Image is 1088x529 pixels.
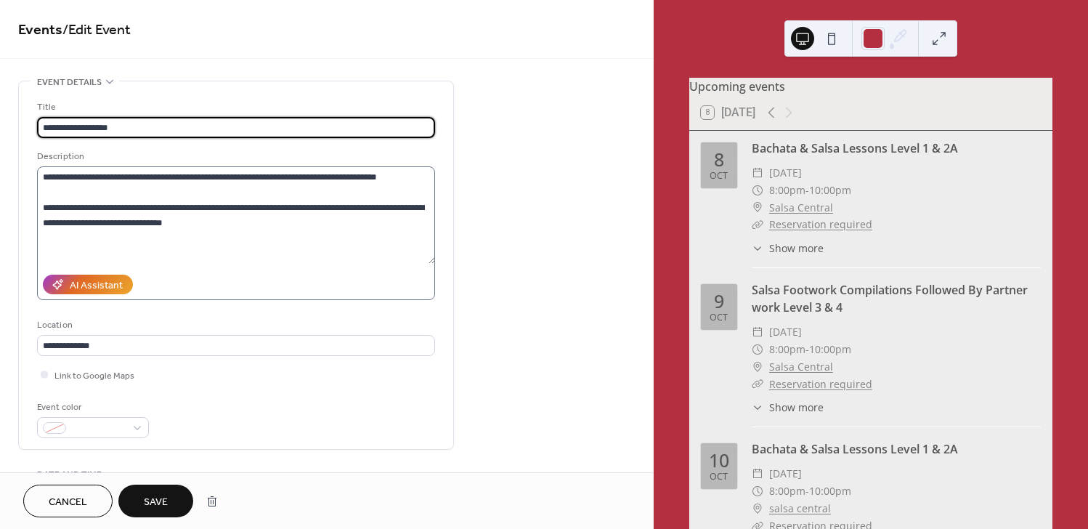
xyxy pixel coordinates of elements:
[37,100,432,115] div: Title
[769,482,805,500] span: 8:00pm
[70,278,123,294] div: AI Assistant
[752,482,763,500] div: ​
[805,482,809,500] span: -
[49,495,87,510] span: Cancel
[752,182,763,199] div: ​
[752,341,763,358] div: ​
[752,140,958,156] a: Bachata & Salsa Lessons Level 1 & 2A
[752,358,763,376] div: ​
[752,500,763,517] div: ​
[37,467,102,482] span: Date and time
[752,164,763,182] div: ​
[710,313,728,323] div: Oct
[710,171,728,181] div: Oct
[37,400,146,415] div: Event color
[37,149,432,164] div: Description
[118,485,193,517] button: Save
[18,16,62,44] a: Events
[769,377,872,391] a: Reservation required
[752,282,1028,315] a: Salsa Footwork Compilations Followed By Partner work Level 3 & 4
[752,400,824,415] button: ​Show more
[62,16,131,44] span: / Edit Event
[752,323,763,341] div: ​
[769,400,824,415] span: Show more
[43,275,133,294] button: AI Assistant
[752,465,763,482] div: ​
[769,323,802,341] span: [DATE]
[752,216,763,233] div: ​
[769,217,872,231] a: Reservation required
[805,341,809,358] span: -
[752,199,763,217] div: ​
[752,241,763,256] div: ​
[23,485,113,517] button: Cancel
[710,472,728,482] div: Oct
[809,182,851,199] span: 10:00pm
[714,292,724,310] div: 9
[769,199,833,217] a: Salsa Central
[769,358,833,376] a: Salsa Central
[769,182,805,199] span: 8:00pm
[752,400,763,415] div: ​
[37,75,102,90] span: Event details
[54,368,134,384] span: Link to Google Maps
[769,164,802,182] span: [DATE]
[752,441,958,457] a: Bachata & Salsa Lessons Level 1 & 2A
[769,465,802,482] span: [DATE]
[689,78,1052,95] div: Upcoming events
[144,495,168,510] span: Save
[752,241,824,256] button: ​Show more
[769,500,831,517] a: salsa central
[37,318,432,333] div: Location
[769,241,824,256] span: Show more
[809,341,851,358] span: 10:00pm
[752,376,763,393] div: ​
[809,482,851,500] span: 10:00pm
[805,182,809,199] span: -
[709,451,729,469] div: 10
[714,150,724,169] div: 8
[769,341,805,358] span: 8:00pm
